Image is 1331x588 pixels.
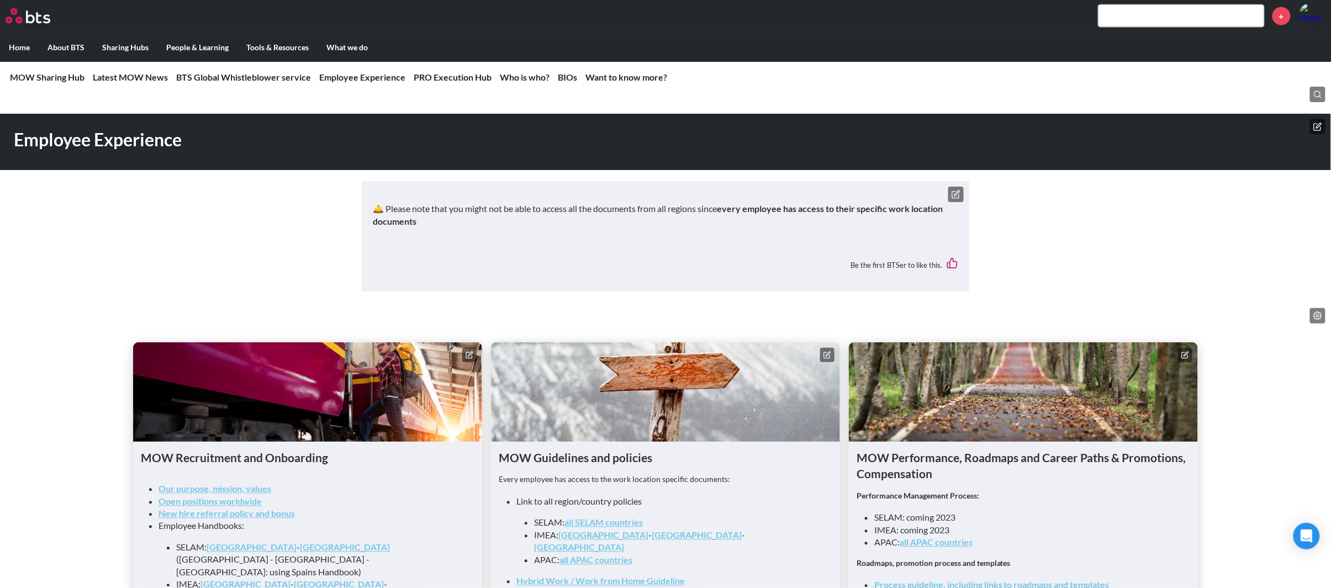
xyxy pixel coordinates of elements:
a: Who is who? [500,72,550,82]
a: Profile [1299,3,1325,29]
li: APAC: [534,554,815,566]
div: Be the first BTSer to like this. [373,250,958,280]
p: 🛎️ Please note that you might not be able to access all the documents from all regions since [373,203,958,228]
label: Sharing Hubs [93,33,157,62]
a: MOW Sharing Hub [10,72,84,82]
div: Open Intercom Messenger [1293,523,1320,549]
button: Edit text box [948,187,964,202]
a: + [1272,7,1291,25]
button: Edit content box [462,348,477,362]
a: all SELAM countries [564,517,643,528]
li: IMEA: coming 2023 [874,525,1181,537]
a: Our purpose, mission, values [159,484,271,494]
li: SELAM: - ([GEOGRAPHIC_DATA] - [GEOGRAPHIC_DATA] - [GEOGRAPHIC_DATA]: using Spains Handbook) [176,542,457,579]
h1: Employee Experience [14,128,926,152]
strong: Roadmaps, promotion process and templates [857,559,1011,568]
a: all APAC countries [900,537,973,548]
strong: Performance Management Process: [857,491,979,501]
a: PRO Execution Hub [414,72,492,82]
button: Edit content box [820,348,834,362]
li: Link to all region/country policies [516,496,823,566]
h1: MOW Performance, Roadmaps and Career Paths & Promotions, Compensation [857,449,1190,482]
a: all APAC countries [559,555,632,565]
li: SELAM: coming 2023 [874,512,1181,524]
a: Go home [6,8,71,24]
a: [GEOGRAPHIC_DATA] [652,530,742,541]
label: What we do [318,33,377,62]
strong: every employee has access to their specific work location documents [373,204,943,226]
a: Latest MOW News [93,72,168,82]
img: Maria Tablado [1299,3,1325,29]
a: Hybrid Work / Work from Home Guideline [516,576,685,586]
a: [GEOGRAPHIC_DATA] [534,542,624,553]
li: SELAM: [534,517,815,529]
button: Edit content box [1178,348,1192,362]
h1: MOW Guidelines and policies [499,449,832,465]
h1: MOW Recruitment and Onboarding [141,449,474,465]
a: [GEOGRAPHIC_DATA] [300,542,390,553]
a: New hire referral policy and bonus [159,508,295,519]
a: BIOs [558,72,577,82]
label: Tools & Resources [237,33,318,62]
button: Edit hero [1310,119,1325,135]
p: Every employee has access to the work location specific documents: [499,474,832,485]
button: Edit content list: null [1310,308,1325,324]
a: Want to know more? [585,72,667,82]
a: Open positions worldwide [159,496,262,507]
a: [GEOGRAPHIC_DATA] [207,542,297,553]
label: About BTS [39,33,93,62]
label: People & Learning [157,33,237,62]
img: BTS Logo [6,8,50,24]
a: [GEOGRAPHIC_DATA] [558,530,648,541]
a: Employee Experience [319,72,405,82]
a: BTS Global Whistleblower service [176,72,311,82]
li: APAC: [874,537,1181,549]
li: IMEA: - - [534,529,815,554]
